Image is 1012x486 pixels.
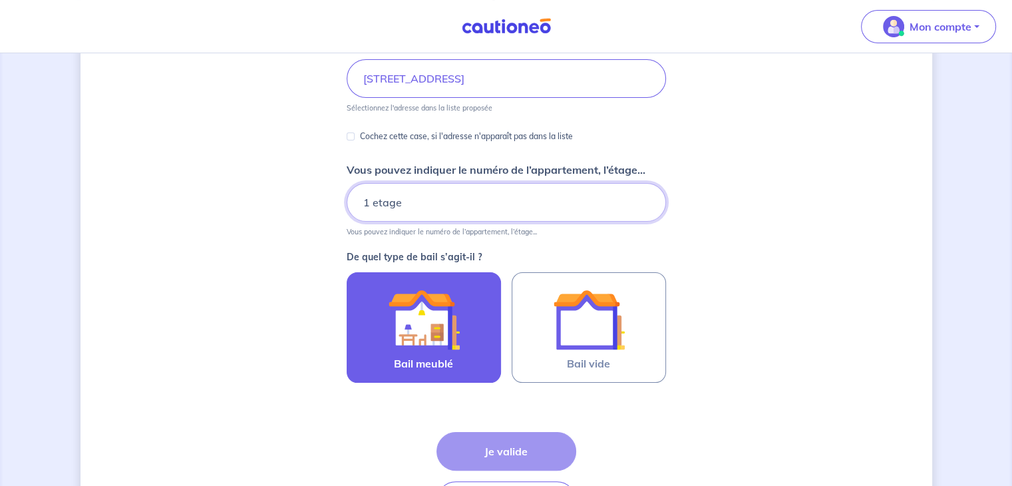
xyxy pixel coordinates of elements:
p: Cochez cette case, si l'adresse n'apparaît pas dans la liste [360,128,573,144]
img: illu_furnished_lease.svg [388,284,460,356]
span: Bail meublé [394,356,453,371]
img: illu_account_valid_menu.svg [883,16,904,37]
p: Mon compte [910,19,971,35]
input: 2 rue de paris, 59000 lille [347,59,666,98]
p: Sélectionnez l'adresse dans la liste proposée [347,103,492,113]
p: Vous pouvez indiquer le numéro de l’appartement, l’étage... [347,227,537,236]
input: Appartement 2 [347,183,666,222]
button: illu_account_valid_menu.svgMon compte [861,10,996,43]
p: Vous pouvez indiquer le numéro de l’appartement, l’étage... [347,162,645,178]
img: illu_empty_lease.svg [553,284,625,356]
img: Cautioneo [456,18,556,35]
p: De quel type de bail s’agit-il ? [347,252,666,262]
span: Bail vide [567,356,610,371]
